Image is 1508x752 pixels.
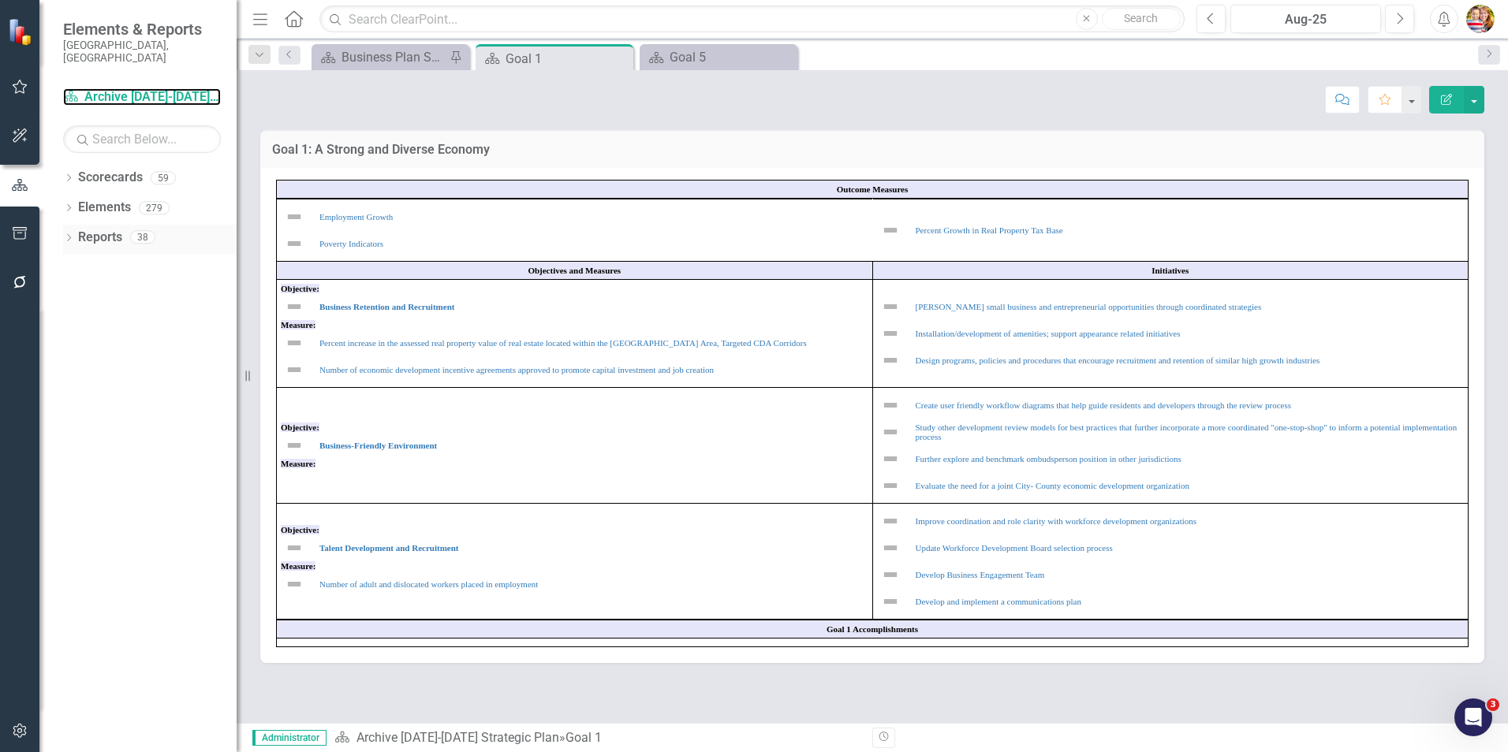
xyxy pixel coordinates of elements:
[1124,12,1158,24] span: Search
[1236,10,1375,29] div: Aug-25
[1102,8,1181,30] button: Search
[356,730,559,745] a: Archive [DATE]-[DATE] Strategic Plan
[319,212,393,222] a: Employment Growth
[881,297,900,316] img: Not Defined
[881,221,900,240] img: Not Defined
[916,570,1045,579] a: Develop Business Engagement Team
[315,47,446,67] a: Business Plan Status Update
[881,324,900,343] img: Not Defined
[151,171,176,184] div: 59
[506,49,629,69] div: Goal 1
[916,400,1292,410] a: Create user friendly workflow diagrams that help guide residents and developers through the revie...
[281,525,319,534] span: Objective:
[63,125,221,153] input: Search Below...
[1487,698,1499,711] span: 3
[881,592,900,611] img: Not Defined
[130,231,155,244] div: 38
[334,729,860,747] div: »
[881,351,900,370] img: Not Defined
[827,624,918,634] strong: Goal 1 Accomplishments
[1230,5,1381,33] button: Aug-25
[319,239,383,248] a: Poverty Indicators
[8,17,35,45] img: ClearPoint Strategy
[1466,5,1495,33] img: Shari Metcalfe
[1454,698,1492,736] iframe: Intercom live chat
[281,284,319,293] span: Objective:
[342,47,446,67] div: Business Plan Status Update
[281,423,319,432] span: Objective:
[281,320,315,329] span: Measure:
[916,329,1181,338] a: Installation/development of amenities; support appearance related initiatives
[644,47,793,67] a: Goal 5
[78,169,143,187] a: Scorecards
[281,459,315,468] span: Measure:
[916,597,1081,606] a: Develop and implement a communications plan
[916,543,1113,553] a: Update Workforce Development Board selection process
[837,184,909,194] strong: Outcome Measures
[319,338,807,348] a: Percent increase in the assessed real property value of real estate located within the [GEOGRAPHI...
[881,449,900,468] img: Not Defined
[319,302,454,311] a: Business Retention and Recruitment
[916,423,1458,441] a: Study other development review models for best practices that further incorporate a more coordina...
[1152,266,1189,275] strong: Initiatives
[285,360,304,379] img: Not Defined
[319,6,1185,33] input: Search ClearPoint...
[670,47,793,67] div: Goal 5
[916,516,1197,526] a: Improve coordination and role clarity with workforce development organizations
[319,543,459,553] a: Talent Development and Recruitment
[881,538,900,557] img: Not Defined
[565,730,602,745] div: Goal 1
[78,229,122,247] a: Reports
[281,561,315,571] span: Measure:
[916,356,1320,365] a: Design programs, policies and procedures that encourage recruitment and retention of similar high...
[285,297,304,316] img: Not Defined
[139,201,170,214] div: 279
[916,454,1181,463] a: Further explore and benchmark ombudsperson position in other jurisdictions
[252,730,327,746] span: Administrator
[285,538,304,557] img: Not Defined
[881,565,900,584] img: Not Defined
[78,199,131,217] a: Elements
[881,512,900,530] img: Not Defined
[285,333,304,352] img: Not Defined
[528,266,621,275] strong: Objectives and Measures
[63,39,221,65] small: [GEOGRAPHIC_DATA], [GEOGRAPHIC_DATA]
[63,20,221,39] span: Elements & Reports
[881,476,900,495] img: Not Defined
[916,225,1063,235] a: Percent Growth in Real Property Tax Base
[916,481,1189,490] a: Evaluate the need for a joint City- County economic development organization
[285,575,304,594] img: Not Defined
[285,436,304,455] img: Not Defined
[881,423,900,441] img: Not Defined
[63,88,221,106] a: Archive [DATE]-[DATE] Strategic Plan
[319,365,714,374] a: Number of economic development incentive agreements approved to promote capital investment and jo...
[272,143,1473,157] h3: Goal 1: A Strong and Diverse Economy
[285,207,304,226] img: Not Defined
[916,302,1262,311] a: [PERSON_NAME] small business and entrepreneurial opportunities through coordinated strategies
[285,234,304,253] img: Not Defined
[319,579,538,589] a: Number of adult and dislocated workers placed in employment
[881,396,900,415] img: Not Defined
[319,441,437,450] a: Business-Friendly Environment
